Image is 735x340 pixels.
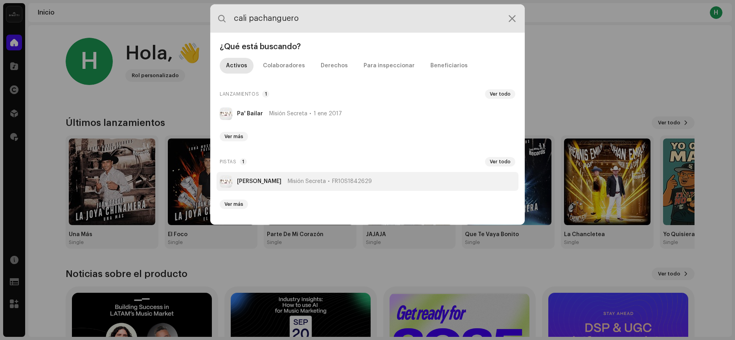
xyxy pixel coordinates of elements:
[237,178,281,185] strong: [PERSON_NAME]
[490,91,511,97] span: Ver todo
[220,157,237,166] span: Pistas
[485,157,515,166] button: Ver todo
[220,132,248,141] button: Ver más
[430,58,468,74] div: Beneficiarios
[220,200,248,209] button: Ver más
[220,175,232,188] img: 99f0a06f-34be-47c2-834f-1f1a1de38f07
[263,58,305,74] div: Colaboradores
[237,111,263,117] strong: Pa' Bailar
[217,42,518,52] div: ¿Qué está buscando?
[314,111,342,117] span: 1 ene 2017
[321,58,348,74] div: Derechos
[288,178,326,185] span: Misión Secreta
[224,201,243,207] span: Ver más
[226,58,247,74] div: Activos
[262,91,269,98] p-badge: 1
[240,158,247,165] p-badge: 1
[490,159,511,165] span: Ver todo
[269,111,307,117] span: Misión Secreta
[210,4,525,33] input: Buscar
[485,89,515,99] button: Ver todo
[220,89,259,99] span: Lanzamientos
[224,133,243,140] span: Ver más
[332,178,372,185] span: FR10S1842629
[220,107,232,120] img: 99f0a06f-34be-47c2-834f-1f1a1de38f07
[364,58,415,74] div: Para inspeccionar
